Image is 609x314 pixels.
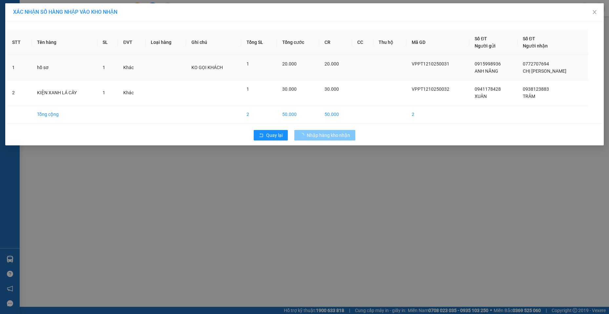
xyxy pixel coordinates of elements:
[307,132,350,139] span: Nhập hàng kho nhận
[523,86,549,92] span: 0938123883
[146,30,186,55] th: Loại hàng
[241,30,277,55] th: Tổng SL
[412,61,449,66] span: VPPT1210250031
[319,105,352,123] td: 50.000
[475,43,496,48] span: Người gửi
[186,30,241,55] th: Ghi chú
[373,30,406,55] th: Thu hộ
[7,30,32,55] th: STT
[259,133,264,138] span: rollback
[32,55,97,80] td: hồ sơ
[475,68,498,74] span: ANH NĂNG
[282,86,297,92] span: 30.000
[282,61,297,66] span: 20.000
[475,94,487,99] span: XUÂN
[475,36,487,41] span: Số ĐT
[592,9,597,15] span: close
[324,61,339,66] span: 20.000
[523,43,548,48] span: Người nhận
[319,30,352,55] th: CR
[475,86,501,92] span: 0941178428
[241,105,277,123] td: 2
[294,130,355,140] button: Nhập hàng kho nhận
[246,86,249,92] span: 1
[585,3,604,22] button: Close
[103,65,105,70] span: 1
[7,55,32,80] td: 1
[412,86,449,92] span: VPPT1210250032
[191,65,223,70] span: KO GỌI KHÁCH
[13,9,117,15] span: XÁC NHẬN SỐ HÀNG NHẬP VÀO KHO NHẬN
[266,132,283,139] span: Quay lại
[277,30,320,55] th: Tổng cước
[324,86,339,92] span: 30.000
[352,30,373,55] th: CC
[97,30,118,55] th: SL
[103,90,105,95] span: 1
[300,133,307,138] span: loading
[118,30,146,55] th: ĐVT
[246,61,249,66] span: 1
[32,80,97,105] td: KIỆN XANH LÁ CÂY
[118,80,146,105] td: Khác
[523,68,566,74] span: CHỊ [PERSON_NAME]
[523,36,535,41] span: Số ĐT
[406,30,469,55] th: Mã GD
[32,30,97,55] th: Tên hàng
[523,94,535,99] span: TRÂM
[406,105,469,123] td: 2
[32,105,97,123] td: Tổng cộng
[277,105,320,123] td: 50.000
[254,130,288,140] button: rollbackQuay lại
[7,80,32,105] td: 2
[118,55,146,80] td: Khác
[475,61,501,66] span: 0915998936
[523,61,549,66] span: 0772707694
